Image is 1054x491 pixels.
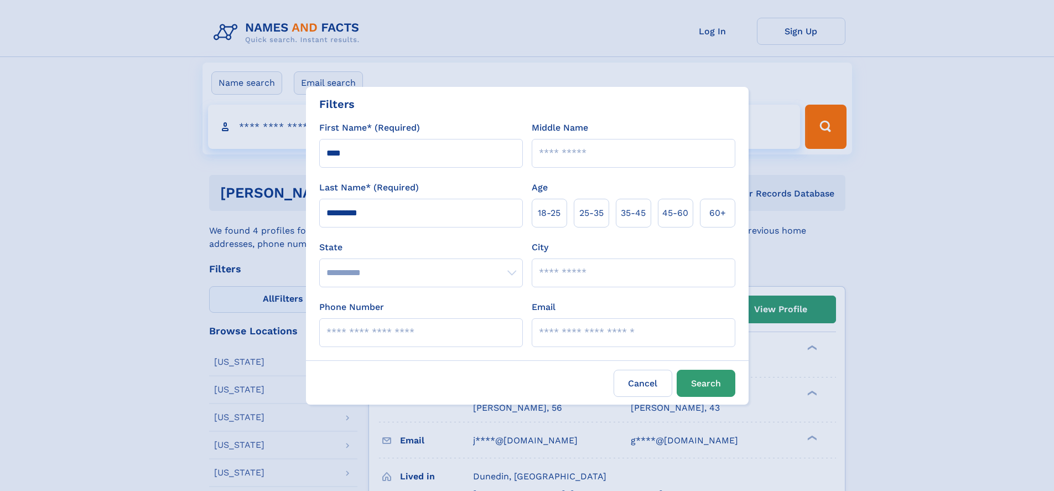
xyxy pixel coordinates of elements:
[614,370,672,397] label: Cancel
[579,206,604,220] span: 25‑35
[319,96,355,112] div: Filters
[319,121,420,135] label: First Name* (Required)
[319,181,419,194] label: Last Name* (Required)
[532,241,548,254] label: City
[538,206,560,220] span: 18‑25
[621,206,646,220] span: 35‑45
[532,121,588,135] label: Middle Name
[532,181,548,194] label: Age
[677,370,735,397] button: Search
[319,301,384,314] label: Phone Number
[662,206,688,220] span: 45‑60
[319,241,523,254] label: State
[532,301,555,314] label: Email
[709,206,726,220] span: 60+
